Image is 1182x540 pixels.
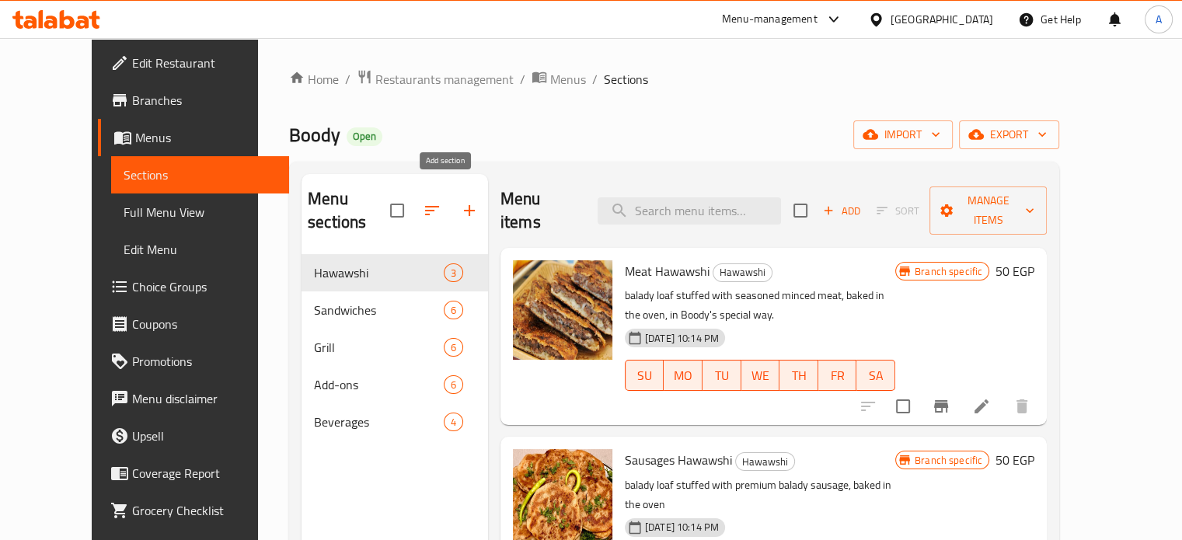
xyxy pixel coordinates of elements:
span: Edit Restaurant [132,54,277,72]
div: Hawawshi [735,452,795,471]
span: Promotions [132,352,277,371]
span: Sort sections [413,192,451,229]
span: WE [748,364,774,387]
span: Boody [289,117,340,152]
a: Branches [98,82,289,119]
span: A [1156,11,1162,28]
a: Promotions [98,343,289,380]
span: Open [347,130,382,143]
h2: Menu sections [308,187,390,234]
span: Grill [314,338,444,357]
nav: Menu sections [302,248,488,447]
a: Sections [111,156,289,193]
button: Add [817,199,866,223]
span: Coupons [132,315,277,333]
span: Restaurants management [375,70,514,89]
a: Coverage Report [98,455,289,492]
div: Menu-management [722,10,818,29]
div: items [444,338,463,357]
button: WE [741,360,780,391]
h2: Menu items [500,187,579,234]
span: Add item [817,199,866,223]
span: Hawawshi [736,453,794,471]
nav: breadcrumb [289,69,1059,89]
button: delete [1003,388,1041,425]
span: import [866,125,940,145]
button: Manage items [929,186,1047,235]
span: Branch specific [908,264,988,279]
a: Menu disclaimer [98,380,289,417]
span: Edit Menu [124,240,277,259]
span: Hawawshi [314,263,444,282]
span: SA [863,364,889,387]
span: TH [786,364,812,387]
li: / [345,70,350,89]
button: export [959,120,1059,149]
a: Edit menu item [972,397,991,416]
a: Restaurants management [357,69,514,89]
button: MO [664,360,703,391]
button: Branch-specific-item [922,388,960,425]
a: Coupons [98,305,289,343]
span: Coverage Report [132,464,277,483]
span: 6 [445,340,462,355]
span: SU [632,364,658,387]
span: Select to update [887,390,919,423]
a: Edit Menu [111,231,289,268]
span: 6 [445,378,462,392]
a: Menus [532,69,586,89]
p: balady loaf stuffed with premium balady sausage, baked in the oven [625,476,895,514]
span: Branches [132,91,277,110]
span: Upsell [132,427,277,445]
span: Beverages [314,413,444,431]
span: Hawawshi [713,263,772,281]
div: Beverages4 [302,403,488,441]
div: Add-ons [314,375,444,394]
button: FR [818,360,857,391]
div: items [444,263,463,282]
li: / [592,70,598,89]
a: Menus [98,119,289,156]
button: import [853,120,953,149]
span: export [971,125,1047,145]
li: / [520,70,525,89]
span: Add [821,202,863,220]
span: MO [670,364,696,387]
span: Select section [784,194,817,227]
span: Select section first [866,199,929,223]
a: Grocery Checklist [98,492,289,529]
button: SA [856,360,895,391]
div: items [444,375,463,394]
img: Meat Hawawshi [513,260,612,360]
div: [GEOGRAPHIC_DATA] [891,11,993,28]
a: Home [289,70,339,89]
span: Sections [124,165,277,184]
span: Menus [135,128,277,147]
a: Choice Groups [98,268,289,305]
span: Grocery Checklist [132,501,277,520]
button: SU [625,360,664,391]
span: Meat Hawawshi [625,260,710,283]
span: 3 [445,266,462,280]
span: Select all sections [381,194,413,227]
button: TH [779,360,818,391]
span: 6 [445,303,462,318]
div: items [444,301,463,319]
h6: 50 EGP [995,449,1034,471]
span: Sausages Hawawshi [625,448,732,472]
span: Menus [550,70,586,89]
div: Hawawshi [713,263,772,282]
button: TU [703,360,741,391]
span: FR [825,364,851,387]
span: Choice Groups [132,277,277,296]
span: [DATE] 10:14 PM [639,331,725,346]
span: 4 [445,415,462,430]
span: Sandwiches [314,301,444,319]
div: Grill6 [302,329,488,366]
span: Sections [604,70,648,89]
p: balady loaf stuffed with seasoned minced meat, baked in the oven, in Boody's special way. [625,286,895,325]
